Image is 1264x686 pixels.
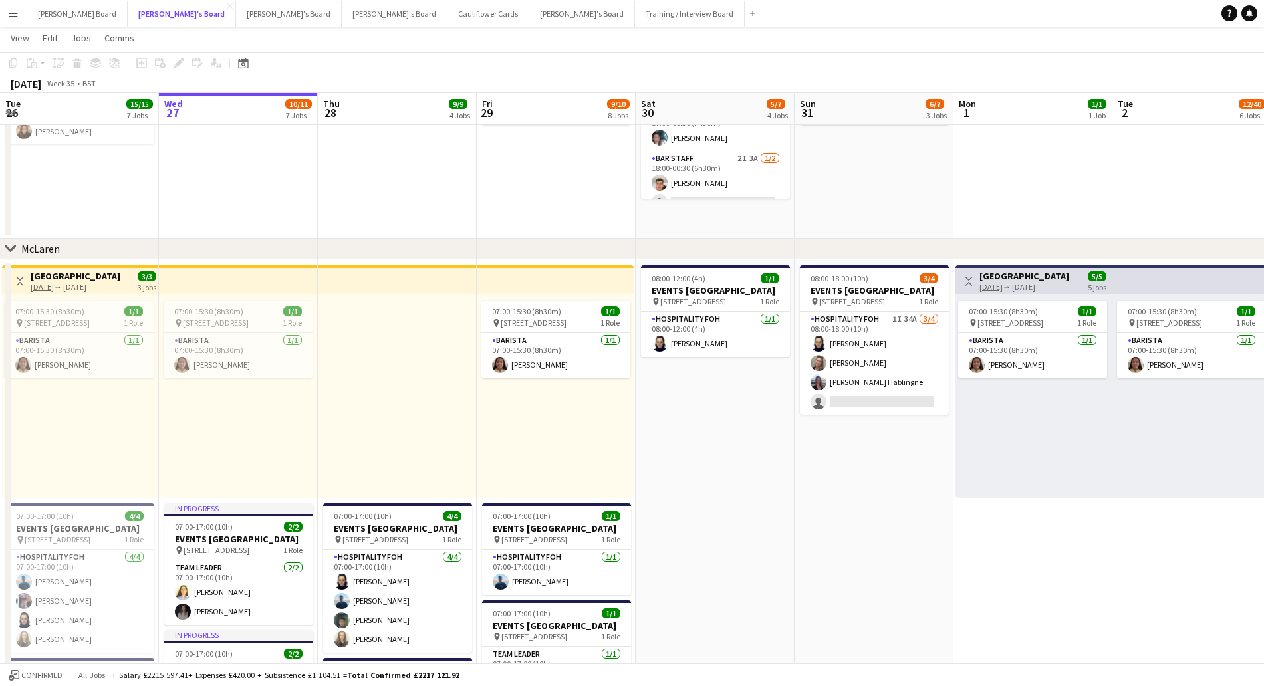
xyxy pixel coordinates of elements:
span: 07:00-15:30 (8h30m) [492,306,561,316]
button: Training / Interview Board [635,1,745,27]
span: [STREET_ADDRESS] [501,631,567,641]
span: 4/4 [125,511,144,521]
span: [STREET_ADDRESS] [660,296,726,306]
app-card-role: Barista1/107:00-15:30 (8h30m)[PERSON_NAME] [481,333,630,378]
span: 3/4 [920,273,938,283]
tcxspan: Call 217 121.92 via 3CX [422,670,459,680]
span: [STREET_ADDRESS] [1136,318,1202,328]
span: 29 [480,105,493,120]
span: [STREET_ADDRESS] [24,318,90,328]
span: 1 Role [283,318,302,328]
div: McLaren [21,242,60,255]
span: 1 Role [919,296,938,306]
span: 26 [3,105,21,120]
span: 5/7 [767,99,785,109]
span: 1/1 [1088,99,1106,109]
span: Week 35 [44,78,77,88]
span: 1 Role [600,318,620,328]
app-card-role: Barista1/107:00-15:30 (8h30m)[PERSON_NAME] [958,333,1107,378]
span: Total Confirmed £2 [347,670,459,680]
span: 07:00-17:00 (10h) [16,511,74,521]
span: 30 [639,105,656,120]
span: 07:00-17:00 (10h) [334,511,392,521]
span: 1 Role [442,534,461,544]
app-card-role: Hospitality FOH1I34A3/408:00-18:00 (10h)[PERSON_NAME][PERSON_NAME][PERSON_NAME] Hablingne [800,312,949,415]
span: 4/4 [443,511,461,521]
span: 07:00-17:00 (10h) [493,608,551,618]
tcxspan: Call 26-08-2025 via 3CX [31,282,54,292]
span: 1/1 [124,306,143,316]
h3: EVENTS [GEOGRAPHIC_DATA] [164,533,313,545]
span: 07:00-17:00 (10h) [175,649,233,659]
span: 1/1 [602,511,620,521]
h3: EVENTS [GEOGRAPHIC_DATA] [800,285,949,296]
h3: EVENTS [GEOGRAPHIC_DATA] [323,522,472,534]
span: [STREET_ADDRESS] [977,318,1043,328]
span: [STREET_ADDRESS] [25,534,90,544]
h3: EVENTS [GEOGRAPHIC_DATA] [482,620,631,631]
span: [STREET_ADDRESS] [183,318,249,328]
div: 3 Jobs [926,110,947,120]
span: 5/5 [1088,271,1106,281]
span: 2/2 [284,522,303,532]
app-job-card: In progress07:00-17:00 (10h)2/2EVENTS [GEOGRAPHIC_DATA] [STREET_ADDRESS]1 RoleTEAM LEADER2/207:00... [164,503,313,625]
app-job-card: 07:00-17:00 (10h)1/1EVENTS [GEOGRAPHIC_DATA] [STREET_ADDRESS]1 RoleHospitality FOH1/107:00-17:00 ... [482,503,631,595]
div: 07:00-15:30 (8h30m)1/1 [STREET_ADDRESS]1 RoleBarista1/107:00-15:30 (8h30m)[PERSON_NAME] [5,301,154,378]
button: Confirmed [7,668,64,683]
span: [STREET_ADDRESS] [501,534,567,544]
span: [STREET_ADDRESS] [342,534,408,544]
span: 1 Role [124,534,144,544]
span: 1 [957,105,976,120]
span: View [11,32,29,44]
span: Mon [959,98,976,110]
span: 07:00-15:30 (8h30m) [15,306,84,316]
span: 1/1 [283,306,302,316]
button: [PERSON_NAME]'s Board [236,1,342,27]
h3: EVENTS [GEOGRAPHIC_DATA] [482,522,631,534]
div: 8 Jobs [608,110,629,120]
span: Edit [43,32,58,44]
span: 1 Role [124,318,143,328]
app-card-role: Hospitality FOH1/108:00-12:00 (4h)[PERSON_NAME] [641,312,790,357]
a: Comms [99,29,140,47]
tcxspan: Call 215 597.41 via 3CX [152,670,188,680]
span: 08:00-12:00 (4h) [652,273,705,283]
div: 08:00-12:00 (4h)1/1EVENTS [GEOGRAPHIC_DATA] [STREET_ADDRESS]1 RoleHospitality FOH1/108:00-12:00 (... [641,265,790,357]
span: 1 Role [601,631,620,641]
span: Thu [323,98,340,110]
app-job-card: 07:00-15:30 (8h30m)1/1 [STREET_ADDRESS]1 RoleBarista1/107:00-15:30 (8h30m)[PERSON_NAME] [958,301,1107,378]
span: All jobs [76,670,108,680]
span: [STREET_ADDRESS] [184,545,249,555]
app-job-card: 07:00-17:00 (10h)4/4EVENTS [GEOGRAPHIC_DATA] [STREET_ADDRESS]1 RoleHospitality FOH4/407:00-17:00 ... [323,503,472,653]
span: 10/11 [285,99,312,109]
span: [STREET_ADDRESS] [501,318,567,328]
h3: EVENTS [GEOGRAPHIC_DATA] [5,522,154,534]
div: 4 Jobs [449,110,470,120]
span: Sun [800,98,816,110]
div: 7 Jobs [286,110,311,120]
div: 08:00-18:00 (10h)3/4EVENTS [GEOGRAPHIC_DATA] [STREET_ADDRESS]1 RoleHospitality FOH1I34A3/408:00-1... [800,265,949,415]
h3: EVENTS [GEOGRAPHIC_DATA] [641,285,790,296]
h3: EVENTS [GEOGRAPHIC_DATA] [164,660,313,672]
app-job-card: 07:00-15:30 (8h30m)1/1 [STREET_ADDRESS]1 RoleBarista1/107:00-15:30 (8h30m)[PERSON_NAME] [481,301,630,378]
div: BST [82,78,96,88]
button: [PERSON_NAME]'s Board [128,1,236,27]
span: Sat [641,98,656,110]
span: 1 Role [601,534,620,544]
span: 31 [798,105,816,120]
button: [PERSON_NAME]'s Board [342,1,447,27]
button: [PERSON_NAME] Board [27,1,128,27]
span: 1 Role [760,296,779,306]
div: In progress [164,503,313,514]
h3: [GEOGRAPHIC_DATA] [31,270,120,282]
div: → [DATE] [979,282,1069,292]
div: 7 Jobs [127,110,152,120]
span: Confirmed [21,671,63,680]
button: [PERSON_NAME]'s Board [529,1,635,27]
app-job-card: 07:00-15:30 (8h30m)1/1 [STREET_ADDRESS]1 RoleBarista1/107:00-15:30 (8h30m)[PERSON_NAME] [164,301,313,378]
